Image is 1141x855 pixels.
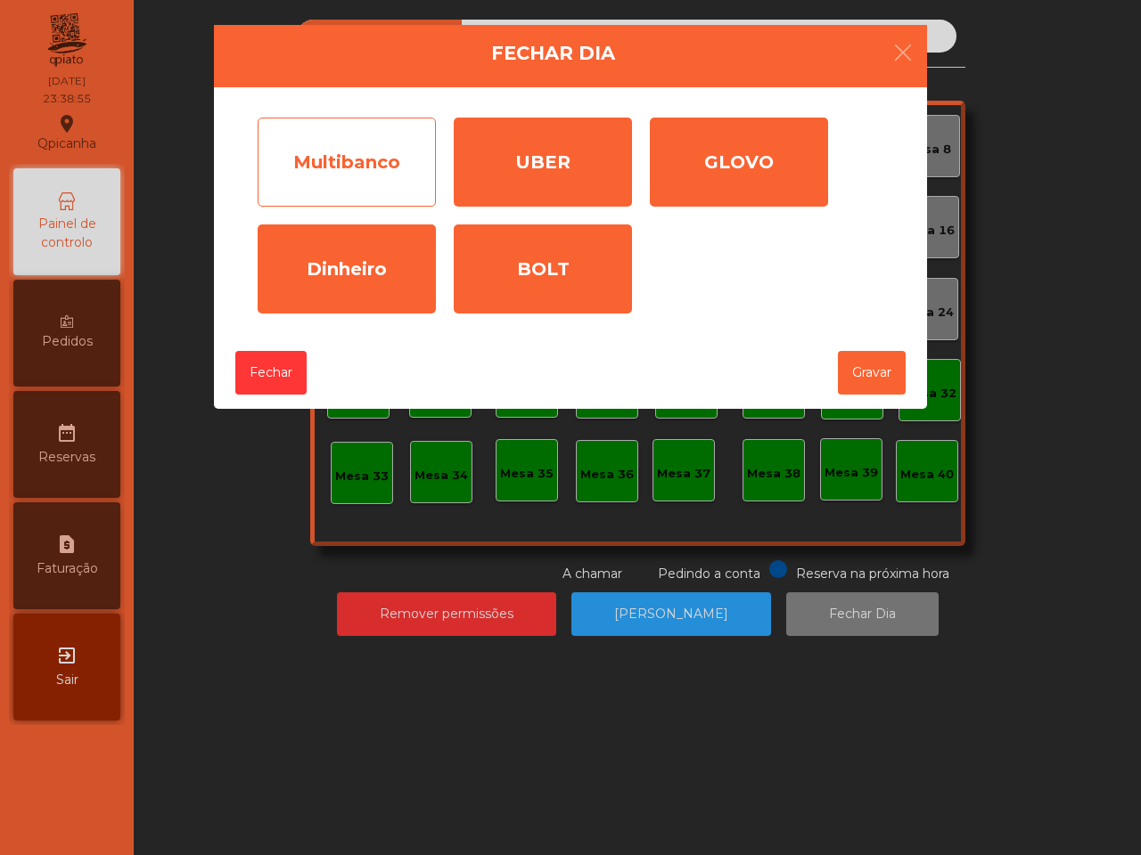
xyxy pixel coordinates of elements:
[454,118,632,207] div: UBER
[258,118,436,207] div: Multibanco
[235,351,307,395] button: Fechar
[454,224,632,313] div: BOLT
[838,351,906,395] button: Gravar
[650,118,828,207] div: GLOVO
[491,40,615,67] h4: Fechar Dia
[258,224,436,313] div: Dinheiro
